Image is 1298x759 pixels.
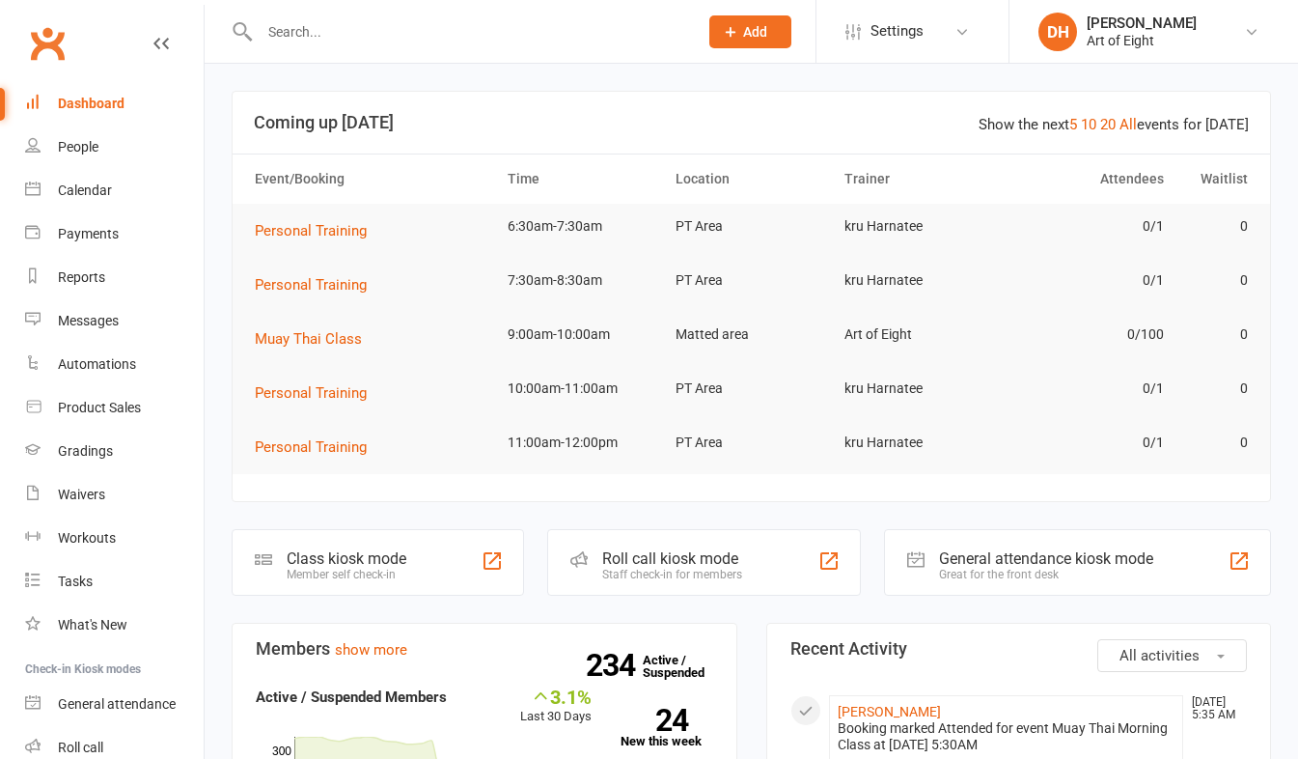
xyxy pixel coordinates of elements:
[709,15,791,48] button: Add
[836,366,1005,411] td: kru Harnatee
[743,24,767,40] span: Add
[1173,312,1257,357] td: 0
[58,487,105,502] div: Waivers
[58,696,176,712] div: General attendance
[870,10,924,53] span: Settings
[254,113,1249,132] h3: Coming up [DATE]
[1004,204,1173,249] td: 0/1
[1173,155,1257,204] th: Waitlist
[1119,647,1200,664] span: All activities
[25,560,204,604] a: Tasks
[246,155,499,204] th: Event/Booking
[1038,13,1077,51] div: DH
[25,386,204,430] a: Product Sales
[58,96,124,111] div: Dashboard
[25,299,204,343] a: Messages
[255,276,367,294] span: Personal Training
[255,330,362,348] span: Muay Thai Class
[643,639,728,693] a: 234Active / Suspended
[254,18,684,45] input: Search...
[667,258,836,303] td: PT Area
[25,683,204,726] a: General attendance kiosk mode
[58,139,98,155] div: People
[586,651,643,680] strong: 234
[255,436,380,459] button: Personal Training
[667,155,836,204] th: Location
[25,517,204,560] a: Workouts
[58,530,116,546] div: Workouts
[256,689,447,706] strong: Active / Suspended Members
[979,113,1249,136] div: Show the next events for [DATE]
[25,256,204,299] a: Reports
[836,258,1005,303] td: kru Harnatee
[255,273,380,296] button: Personal Training
[1173,258,1257,303] td: 0
[255,222,367,239] span: Personal Training
[25,473,204,517] a: Waivers
[1100,116,1116,133] a: 20
[520,686,592,727] div: Last 30 Days
[58,617,127,632] div: What's New
[255,219,380,242] button: Personal Training
[667,420,836,465] td: PT Area
[287,549,406,568] div: Class kiosk mode
[939,549,1153,568] div: General attendance kiosk mode
[58,400,141,415] div: Product Sales
[1004,258,1173,303] td: 0/1
[25,212,204,256] a: Payments
[1173,366,1257,411] td: 0
[939,568,1153,581] div: Great for the front desk
[1173,204,1257,249] td: 0
[499,420,668,465] td: 11:00am-12:00pm
[499,258,668,303] td: 7:30am-8:30am
[1097,639,1247,672] button: All activities
[520,686,592,707] div: 3.1%
[602,549,742,568] div: Roll call kiosk mode
[1081,116,1096,133] a: 10
[255,381,380,405] button: Personal Training
[58,740,103,755] div: Roll call
[836,204,1005,249] td: kru Harnatee
[255,438,367,456] span: Personal Training
[25,126,204,169] a: People
[790,639,1248,659] h3: Recent Activity
[667,204,836,249] td: PT Area
[58,574,93,589] div: Tasks
[1069,116,1077,133] a: 5
[836,312,1005,357] td: Art of Eight
[667,312,836,357] td: Matted area
[1087,14,1197,32] div: [PERSON_NAME]
[1087,32,1197,49] div: Art of Eight
[838,720,1175,753] div: Booking marked Attended for event Muay Thai Morning Class at [DATE] 5:30AM
[621,709,713,747] a: 24New this week
[1004,312,1173,357] td: 0/100
[1004,366,1173,411] td: 0/1
[499,155,668,204] th: Time
[1004,420,1173,465] td: 0/1
[25,343,204,386] a: Automations
[25,82,204,126] a: Dashboard
[23,19,71,68] a: Clubworx
[58,183,112,198] div: Calendar
[255,384,367,402] span: Personal Training
[1182,696,1246,721] time: [DATE] 5:35 AM
[1173,420,1257,465] td: 0
[836,155,1005,204] th: Trainer
[25,430,204,473] a: Gradings
[58,443,113,459] div: Gradings
[838,704,941,719] a: [PERSON_NAME]
[25,169,204,212] a: Calendar
[499,366,668,411] td: 10:00am-11:00am
[25,604,204,647] a: What's New
[499,204,668,249] td: 6:30am-7:30am
[58,226,119,241] div: Payments
[602,568,742,581] div: Staff check-in for members
[1119,116,1137,133] a: All
[499,312,668,357] td: 9:00am-10:00am
[58,356,136,372] div: Automations
[58,269,105,285] div: Reports
[1004,155,1173,204] th: Attendees
[621,706,688,735] strong: 24
[256,639,713,659] h3: Members
[255,327,375,351] button: Muay Thai Class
